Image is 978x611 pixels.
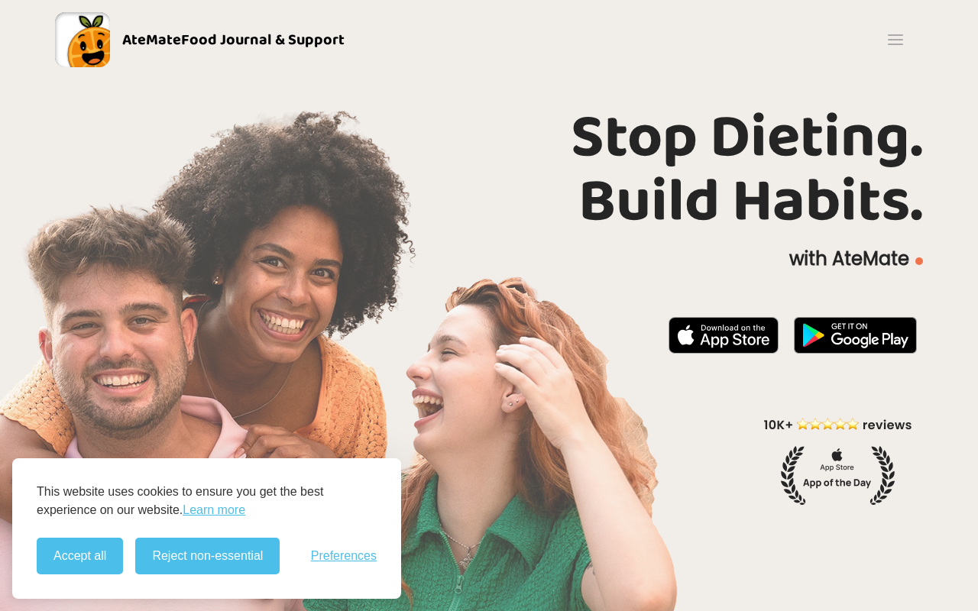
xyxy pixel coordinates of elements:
[311,549,377,563] button: Toggle preferences
[55,247,923,271] p: with AteMate
[753,415,923,505] img: home-hero-appoftheday.png
[135,538,280,574] button: Reject non-essential
[669,317,779,354] img: badge-download-apple.svg
[55,106,923,234] h1: Stop Dieting. Build Habits.
[311,549,377,563] span: Preferences
[794,317,917,354] img: badge-download-google.png
[37,483,377,519] p: This website uses cookies to ensure you get the best experience on our website.
[37,538,123,574] button: Accept all cookies
[110,27,345,52] div: AteMate
[183,501,245,519] a: Learn more
[55,12,923,67] a: AteMateFood Journal & Support
[181,27,345,52] span: Food Journal & Support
